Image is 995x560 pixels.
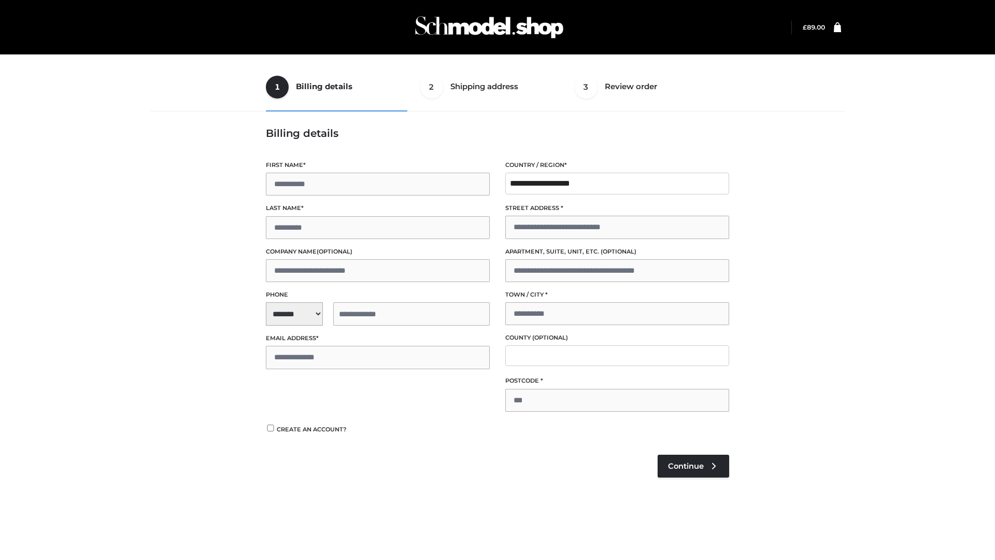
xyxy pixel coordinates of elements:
[505,203,729,213] label: Street address
[411,7,567,48] img: Schmodel Admin 964
[505,333,729,343] label: County
[803,23,825,31] a: £89.00
[505,376,729,386] label: Postcode
[658,455,729,478] a: Continue
[803,23,825,31] bdi: 89.00
[505,160,729,170] label: Country / Region
[803,23,807,31] span: £
[532,334,568,341] span: (optional)
[266,290,490,300] label: Phone
[266,160,490,170] label: First name
[668,461,704,471] span: Continue
[266,203,490,213] label: Last name
[266,247,490,257] label: Company name
[505,247,729,257] label: Apartment, suite, unit, etc.
[505,290,729,300] label: Town / City
[266,425,275,431] input: Create an account?
[266,127,729,139] h3: Billing details
[277,426,347,433] span: Create an account?
[266,333,490,343] label: Email address
[317,248,352,255] span: (optional)
[601,248,636,255] span: (optional)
